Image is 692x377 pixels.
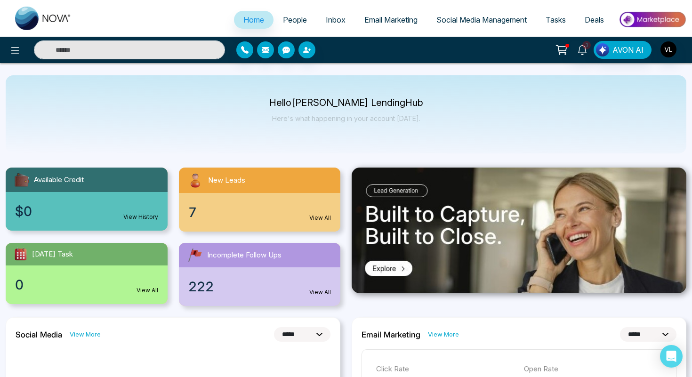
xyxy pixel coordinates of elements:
span: New Leads [208,175,245,186]
a: Social Media Management [427,11,536,29]
span: Social Media Management [436,15,527,24]
img: User Avatar [660,41,676,57]
span: 222 [188,277,214,297]
span: [DATE] Task [32,249,73,260]
a: Tasks [536,11,575,29]
h2: Social Media [16,330,62,339]
a: Email Marketing [355,11,427,29]
a: Incomplete Follow Ups222View All [173,243,346,306]
a: Deals [575,11,613,29]
h2: Email Marketing [362,330,420,339]
a: Home [234,11,274,29]
span: Email Marketing [364,15,418,24]
span: Home [243,15,264,24]
a: New Leads7View All [173,168,346,232]
p: Here's what happening in your account [DATE]. [269,114,423,122]
p: Click Rate [376,364,515,375]
a: View More [428,330,459,339]
button: AVON AI [594,41,652,59]
img: . [352,168,686,293]
a: View All [137,286,158,295]
img: availableCredit.svg [13,171,30,188]
img: Nova CRM Logo [15,7,72,30]
span: Inbox [326,15,346,24]
a: Inbox [316,11,355,29]
a: View All [309,288,331,297]
div: Open Intercom Messenger [660,345,683,368]
span: People [283,15,307,24]
span: AVON AI [612,44,644,56]
span: 0 [15,275,24,295]
img: todayTask.svg [13,247,28,262]
img: newLeads.svg [186,171,204,189]
img: Market-place.gif [618,9,686,30]
span: $0 [15,201,32,221]
span: Available Credit [34,175,84,185]
a: View History [123,213,158,221]
span: Deals [585,15,604,24]
span: Tasks [546,15,566,24]
a: View More [70,330,101,339]
span: Incomplete Follow Ups [207,250,282,261]
span: 7 [188,202,197,222]
a: People [274,11,316,29]
a: 3 [571,41,594,57]
img: followUps.svg [186,247,203,264]
img: Lead Flow [596,43,609,56]
span: 3 [582,41,591,49]
p: Hello [PERSON_NAME] LendingHub [269,99,423,107]
p: Open Rate [524,364,662,375]
a: View All [309,214,331,222]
